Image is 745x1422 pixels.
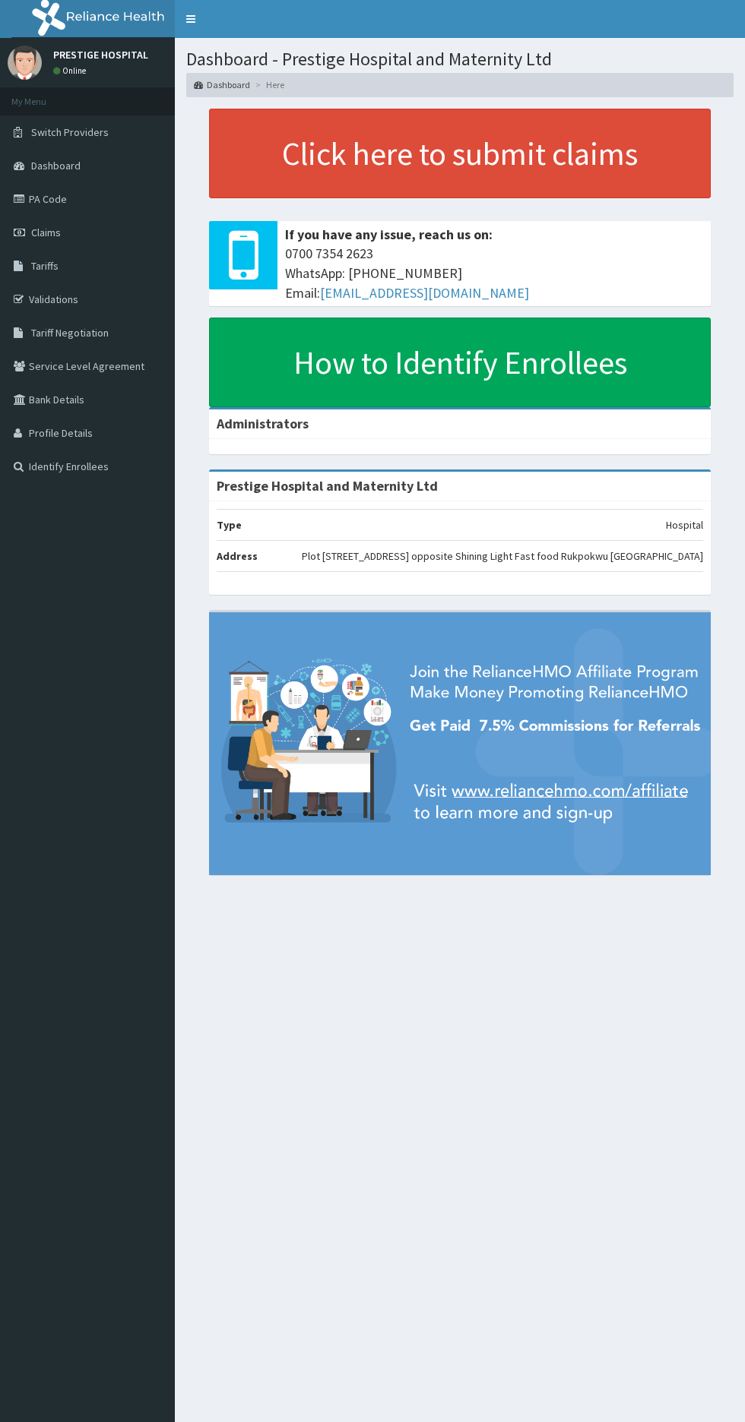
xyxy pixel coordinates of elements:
[666,517,703,532] p: Hospital
[194,78,250,91] a: Dashboard
[209,612,711,874] img: provider-team-banner.png
[53,49,148,60] p: PRESTIGE HOSPITAL
[31,326,109,340] span: Tariff Negotiation
[285,244,703,302] span: 0700 7354 2623 WhatsApp: [PHONE_NUMBER] Email:
[320,284,529,302] a: [EMAIL_ADDRESS][DOMAIN_NAME]
[302,548,703,564] p: Plot [STREET_ADDRESS] opposite Shining Light Fast food Rukpokwu [GEOGRAPHIC_DATA]
[31,226,61,239] span: Claims
[252,78,284,91] li: Here
[53,65,90,76] a: Online
[186,49,734,69] h1: Dashboard - Prestige Hospital and Maternity Ltd
[8,46,42,80] img: User Image
[285,226,493,243] b: If you have any issue, reach us on:
[217,518,242,532] b: Type
[209,109,711,198] a: Click here to submit claims
[217,549,258,563] b: Address
[209,318,711,407] a: How to Identify Enrollees
[31,125,109,139] span: Switch Providers
[217,415,309,432] b: Administrators
[217,477,438,495] strong: Prestige Hospital and Maternity Ltd
[31,259,59,273] span: Tariffs
[31,159,81,172] span: Dashboard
